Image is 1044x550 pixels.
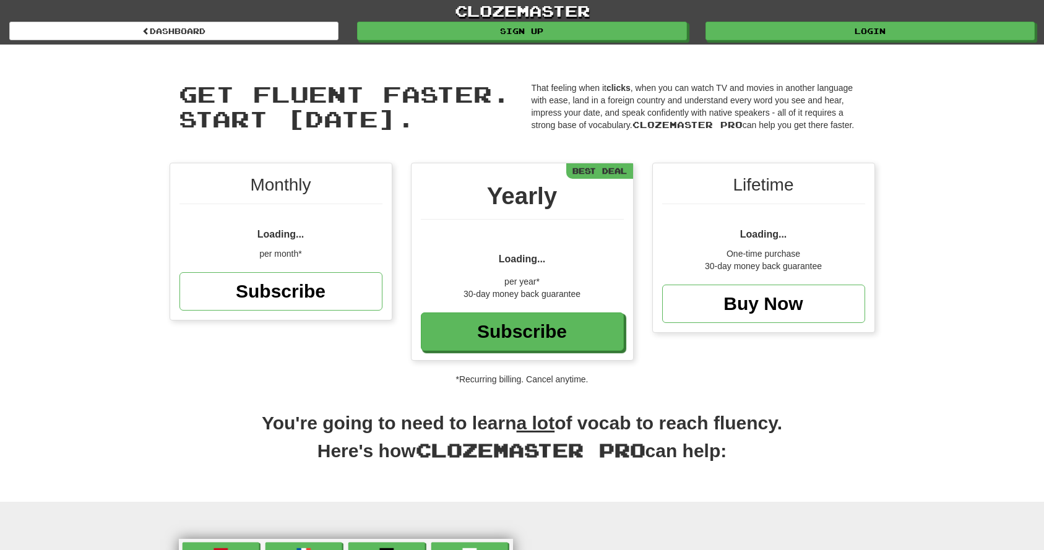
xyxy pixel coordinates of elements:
span: Loading... [499,254,546,264]
span: Loading... [257,229,304,239]
span: Loading... [740,229,787,239]
h2: You're going to need to learn of vocab to reach fluency. Here's how can help: [170,410,875,477]
div: Monthly [179,173,382,204]
a: Sign up [357,22,686,40]
div: 30-day money back guarantee [662,260,865,272]
div: One-time purchase [662,247,865,260]
div: Lifetime [662,173,865,204]
span: Clozemaster Pro [632,119,743,130]
span: Get fluent faster. Start [DATE]. [179,80,511,132]
a: Subscribe [179,272,382,311]
p: That feeling when it , when you can watch TV and movies in another language with ease, land in a ... [532,82,866,131]
a: Dashboard [9,22,339,40]
div: 30-day money back guarantee [421,288,624,300]
div: per month* [179,247,382,260]
div: per year* [421,275,624,288]
div: Best Deal [566,163,633,179]
span: Clozemaster Pro [416,439,645,461]
a: Buy Now [662,285,865,323]
a: Subscribe [421,312,624,351]
a: Login [705,22,1035,40]
u: a lot [517,413,555,433]
strong: clicks [606,83,631,93]
div: Yearly [421,179,624,220]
